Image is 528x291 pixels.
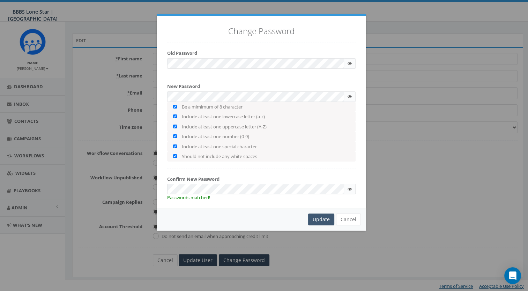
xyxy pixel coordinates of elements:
[182,104,243,110] label: Be a mimimum of 8 character
[167,176,220,182] label: Confirm New Password
[182,143,257,150] label: Include atleast one special character
[182,153,257,160] label: Should not include any white spaces
[167,83,200,90] label: New Password
[308,214,334,225] div: Update
[182,124,267,130] label: Include atleast one uppercase letter (A-Z)
[336,214,361,225] button: Cancel
[167,194,210,201] span: Passwords matched!
[504,267,521,284] div: Open Intercom Messenger
[167,50,197,57] label: Old Password
[182,113,265,120] label: Include atleast one lowercase letter (a-z)
[182,133,249,140] label: Include atleast one number (0-9)
[167,27,356,36] h3: Change Password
